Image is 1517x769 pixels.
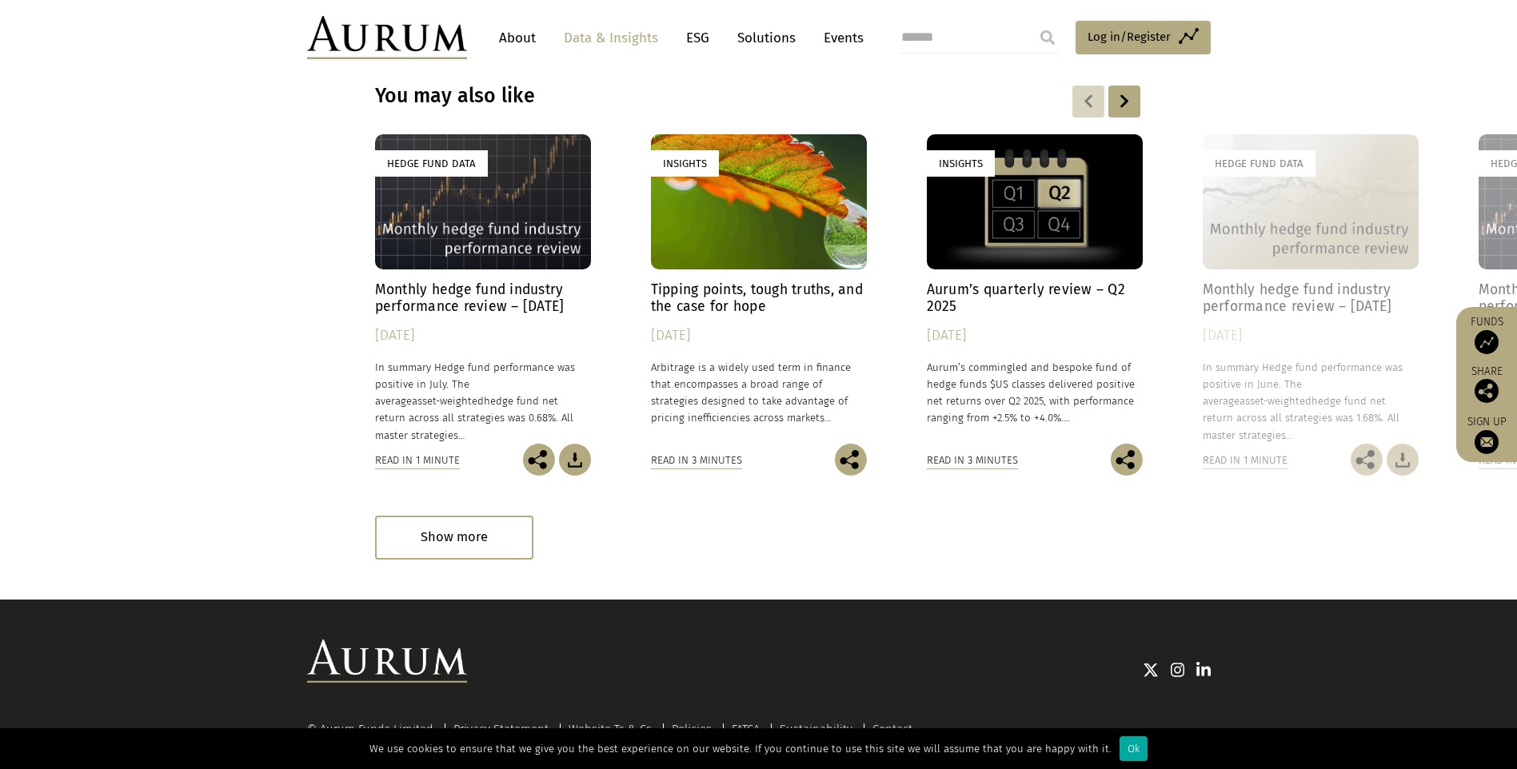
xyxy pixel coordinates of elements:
[927,359,1143,427] p: Aurum’s commingled and bespoke fund of hedge funds $US classes delivered positive net returns ove...
[651,359,867,427] p: Arbitrage is a widely used term in finance that encompasses a broad range of strategies designed ...
[569,722,652,736] a: Website Ts & Cs
[1387,444,1419,476] img: Download Article
[678,23,717,53] a: ESG
[872,722,912,736] a: Contact
[1196,662,1211,678] img: Linkedin icon
[375,84,936,108] h3: You may also like
[1203,281,1419,315] h4: Monthly hedge fund industry performance review – [DATE]
[651,150,719,177] div: Insights
[1203,452,1287,469] div: Read in 1 minute
[651,134,867,444] a: Insights Tipping points, tough truths, and the case for hope [DATE] Arbitrage is a widely used te...
[1464,415,1509,454] a: Sign up
[375,359,591,444] p: In summary Hedge fund performance was positive in July. The average hedge fund net return across ...
[732,722,760,736] a: FATCA
[307,723,441,735] div: © Aurum Funds Limited
[1076,21,1211,54] a: Log in/Register
[375,516,533,560] div: Show more
[307,640,467,683] img: Aurum Logo
[1203,359,1419,444] p: In summary Hedge fund performance was positive in June. The average hedge fund net return across ...
[729,23,804,53] a: Solutions
[375,325,591,347] div: [DATE]
[307,16,467,59] img: Aurum
[1351,444,1383,476] img: Share this post
[559,444,591,476] img: Download Article
[556,23,666,53] a: Data & Insights
[491,23,544,53] a: About
[1475,330,1499,354] img: Access Funds
[1171,662,1185,678] img: Instagram icon
[453,722,549,736] a: Privacy Statement
[780,722,852,736] a: Sustainability
[1111,444,1143,476] img: Share this post
[375,281,591,315] h4: Monthly hedge fund industry performance review – [DATE]
[927,134,1143,444] a: Insights Aurum’s quarterly review – Q2 2025 [DATE] Aurum’s commingled and bespoke fund of hedge f...
[651,281,867,315] h4: Tipping points, tough truths, and the case for hope
[412,395,484,407] span: asset-weighted
[375,150,488,177] div: Hedge Fund Data
[375,452,460,469] div: Read in 1 minute
[1464,315,1509,354] a: Funds
[651,452,742,469] div: Read in 3 minutes
[1120,736,1148,761] div: Ok
[927,281,1143,315] h4: Aurum’s quarterly review – Q2 2025
[1475,430,1499,454] img: Sign up to our newsletter
[523,444,555,476] img: Share this post
[816,23,864,53] a: Events
[927,150,995,177] div: Insights
[651,325,867,347] div: [DATE]
[672,722,712,736] a: Policies
[1143,662,1159,678] img: Twitter icon
[1032,22,1064,54] input: Submit
[1088,27,1171,46] span: Log in/Register
[1203,325,1419,347] div: [DATE]
[1475,379,1499,403] img: Share this post
[927,325,1143,347] div: [DATE]
[375,134,591,444] a: Hedge Fund Data Monthly hedge fund industry performance review – [DATE] [DATE] In summary Hedge f...
[927,452,1018,469] div: Read in 3 minutes
[1240,395,1311,407] span: asset-weighted
[1203,150,1315,177] div: Hedge Fund Data
[835,444,867,476] img: Share this post
[1464,366,1509,403] div: Share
